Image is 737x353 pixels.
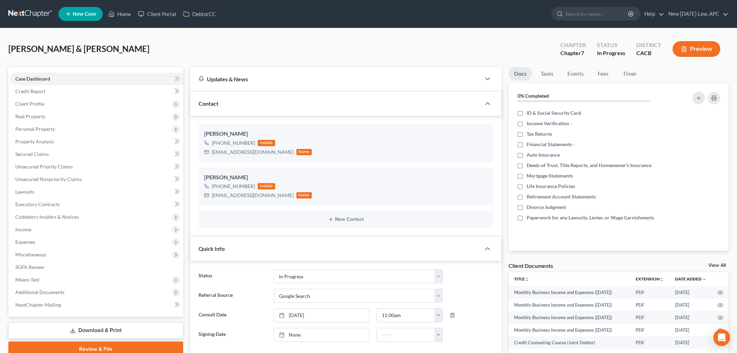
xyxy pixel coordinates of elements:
[204,130,488,138] div: [PERSON_NAME]
[525,277,529,281] i: unfold_more
[212,140,255,147] div: [PHONE_NUMBER]
[15,214,79,220] span: Codebtors Insiders & Notices
[527,130,552,137] span: Tax Returns
[10,85,183,98] a: Credit Report
[8,322,183,339] a: Download & Print
[212,192,294,199] div: [EMAIL_ADDRESS][DOMAIN_NAME]
[15,251,46,257] span: Miscellaneous
[527,141,575,148] span: Financial Statements -
[673,41,720,57] button: Preview
[15,176,82,182] span: Unsecured Nonpriority Claims
[630,311,669,324] td: PDF
[180,8,219,20] a: DebtorCC
[258,183,275,189] div: mobile
[15,101,44,107] span: Client Profile
[10,186,183,198] a: Lawsuits
[296,149,312,155] div: home
[15,201,60,207] span: Executory Contracts
[660,277,664,281] i: unfold_more
[274,328,369,341] a: None
[195,289,270,303] label: Referral Source
[105,8,134,20] a: Home
[527,151,560,158] span: Auto Insurance
[665,8,728,20] a: New [DATE] Law, APC
[509,262,553,269] div: Client Documents
[514,276,529,281] a: Titleunfold_more
[15,138,54,144] span: Property Analysis
[560,49,586,57] div: Chapter
[527,120,572,127] span: Income Verification -
[592,67,614,81] a: Fees
[527,172,573,179] span: Mortgage Statements
[713,329,730,346] div: Open Intercom Messenger
[258,140,275,146] div: mobile
[10,73,183,85] a: Case Dashboard
[527,183,575,190] span: Life Insurance Policies
[675,276,706,281] a: Date Added expand_more
[296,192,312,198] div: home
[377,309,435,322] input: -- : --
[15,239,35,245] span: Expenses
[527,162,651,169] span: Deeds of Trust, Title Reports, and Homeowner's Insurance
[15,189,34,195] span: Lawsuits
[630,286,669,299] td: PDF
[669,336,712,349] td: [DATE]
[509,336,630,349] td: Credit Counseling Course (Joint Debtor)
[15,264,44,270] span: SOFA Review
[15,126,55,132] span: Personal Property
[15,226,31,232] span: Income
[274,309,369,322] a: [DATE]
[509,299,630,311] td: Monthly Business Income and Expenses ([DATE])
[597,49,625,57] div: In Progress
[15,76,50,82] span: Case Dashboard
[535,67,559,81] a: Tasks
[669,299,712,311] td: [DATE]
[581,50,584,56] span: 7
[708,263,726,268] a: View All
[630,336,669,349] td: PDF
[15,88,45,94] span: Credit Report
[560,41,586,49] div: Chapter
[636,276,664,281] a: Extensionunfold_more
[10,198,183,211] a: Executory Contracts
[73,12,96,17] span: New Case
[377,328,435,341] input: -- : --
[199,75,472,83] div: Updates & News
[597,41,625,49] div: Status
[527,214,654,221] span: Paperwork for any Lawsuits, Levies, or Wage Garnishments
[641,8,664,20] a: Help
[527,110,581,117] span: ID & Social Security Card
[565,7,629,20] input: Search by name...
[15,289,64,295] span: Additional Documents
[204,217,488,222] button: New Contact
[199,100,218,107] span: Contact
[15,164,73,170] span: Unsecured Priority Claims
[527,193,596,200] span: Retirement Account Statements
[669,324,712,336] td: [DATE]
[195,328,270,342] label: Signing Date
[636,49,661,57] div: CACB
[509,311,630,324] td: Monthly Business Income and Expenses ([DATE])
[562,67,589,81] a: Events
[630,324,669,336] td: PDF
[10,299,183,311] a: NextChapter Mailing
[212,149,294,156] div: [EMAIL_ADDRESS][DOMAIN_NAME]
[10,173,183,186] a: Unsecured Nonpriority Claims
[617,67,642,81] a: Timer
[10,261,183,273] a: SOFA Review
[509,324,630,336] td: Monthly Business Income and Expenses ([DATE])
[636,41,661,49] div: District
[195,269,270,283] label: Status
[15,151,49,157] span: Secured Claims
[134,8,180,20] a: Client Portal
[10,160,183,173] a: Unsecured Priority Claims
[702,277,706,281] i: expand_more
[15,277,39,283] span: Means Test
[630,299,669,311] td: PDF
[212,183,255,190] div: [PHONE_NUMBER]
[195,308,270,322] label: Consult Date
[204,173,488,182] div: [PERSON_NAME]
[509,67,532,81] a: Docs
[509,286,630,299] td: Monthly Business Income and Expenses ([DATE])
[527,204,566,211] span: Divorce Judgment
